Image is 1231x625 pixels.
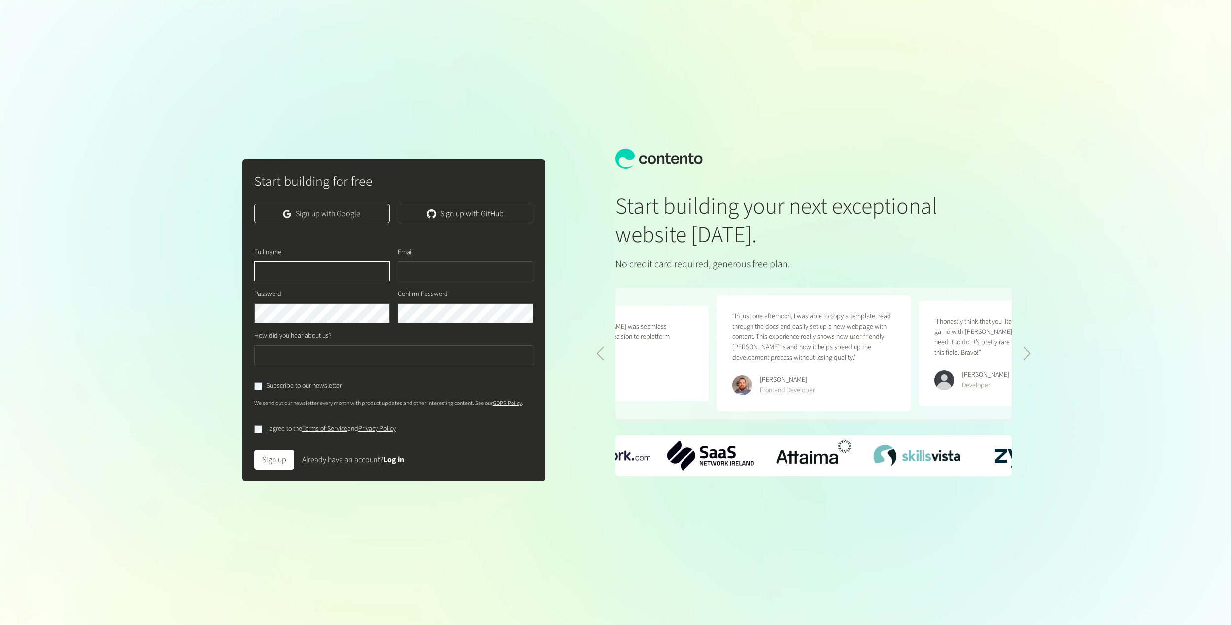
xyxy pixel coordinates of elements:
div: Next slide [1023,347,1031,361]
figure: 2 / 5 [919,301,1113,406]
img: Attaima-Logo.png [770,435,857,476]
button: Sign up [254,450,294,470]
img: SaaS-Network-Ireland-logo.png [667,441,754,471]
label: Email [398,247,413,257]
div: Developer [962,380,1009,391]
div: 4 / 6 [874,445,960,466]
img: SkillsVista-Logo.png [874,445,960,466]
h1: Start building your next exceptional website [DATE]. [615,192,947,249]
a: Sign up with GitHub [398,204,533,223]
div: Frontend Developer [760,385,815,396]
img: Erik Galiana Farell [732,375,752,395]
a: Terms of Service [302,424,347,434]
div: [PERSON_NAME] [760,375,815,385]
label: Confirm Password [398,289,448,299]
p: We send out our newsletter every month with product updates and other interesting content. See our . [254,399,534,408]
img: Kevin Abatan [934,370,954,390]
h2: Start building for free [254,171,534,192]
div: [PERSON_NAME] [962,370,1009,380]
p: “In just one afternoon, I was able to copy a template, read through the docs and easily set up a ... [732,311,895,363]
label: Subscribe to our newsletter [266,381,342,391]
div: 5 / 6 [977,438,1063,473]
label: I agree to the and [266,424,396,434]
a: Sign up with Google [254,204,390,223]
div: 3 / 6 [770,435,857,476]
p: “I honestly think that you literally killed the "Headless CMS" game with [PERSON_NAME], it just d... [934,317,1097,358]
label: How did you hear about us? [254,331,332,341]
figure: 1 / 5 [717,295,911,411]
p: No credit card required, generous free plan. [615,257,947,272]
a: Log in [383,454,404,465]
label: Full name [254,247,281,257]
div: Already have an account? [302,454,404,466]
a: GDPR Policy [493,399,522,407]
div: 2 / 6 [667,441,754,471]
a: Privacy Policy [358,424,396,434]
img: Zyte-Logo-with-Padding.png [977,438,1063,473]
div: Previous slide [596,347,604,361]
label: Password [254,289,281,299]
